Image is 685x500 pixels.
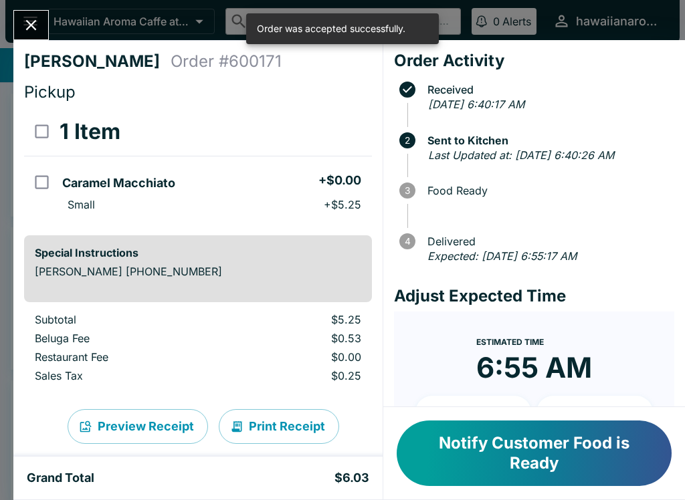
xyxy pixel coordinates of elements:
p: Subtotal [35,313,219,326]
span: Estimated Time [476,337,544,347]
button: Close [14,11,48,39]
p: $5.25 [240,313,361,326]
span: Sent to Kitchen [421,134,674,146]
h4: Adjust Expected Time [394,286,674,306]
h4: [PERSON_NAME] [24,51,171,72]
h4: Order # 600171 [171,51,282,72]
h5: Grand Total [27,470,94,486]
p: Small [68,198,95,211]
table: orders table [24,108,372,225]
h4: Order Activity [394,51,674,71]
em: Expected: [DATE] 6:55:17 AM [427,249,577,263]
span: Food Ready [421,184,674,197]
h5: + $0.00 [318,172,361,189]
p: $0.25 [240,369,361,382]
button: + 10 [415,396,532,429]
button: + 20 [536,396,653,429]
div: Order was accepted successfully. [257,17,405,40]
em: Last Updated at: [DATE] 6:40:26 AM [428,148,614,162]
h5: Caramel Macchiato [62,175,175,191]
time: 6:55 AM [476,350,592,385]
p: Beluga Fee [35,332,219,345]
span: Received [421,84,674,96]
button: Print Receipt [219,409,339,444]
h3: 1 Item [60,118,120,145]
p: Sales Tax [35,369,219,382]
p: $0.00 [240,350,361,364]
h6: Special Instructions [35,246,361,259]
p: $0.53 [240,332,361,345]
p: + $5.25 [324,198,361,211]
p: Restaurant Fee [35,350,219,364]
text: 2 [405,135,410,146]
span: Delivered [421,235,674,247]
span: Pickup [24,82,76,102]
text: 4 [404,236,410,247]
table: orders table [24,313,372,388]
text: 3 [405,185,410,196]
em: [DATE] 6:40:17 AM [428,98,524,111]
p: [PERSON_NAME] [PHONE_NUMBER] [35,265,361,278]
button: Notify Customer Food is Ready [397,420,672,486]
h5: $6.03 [334,470,369,486]
button: Preview Receipt [68,409,208,444]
